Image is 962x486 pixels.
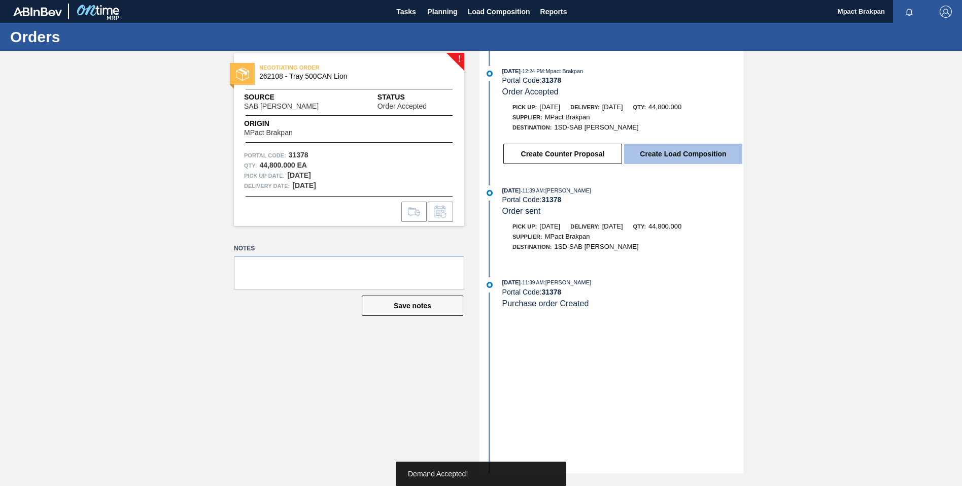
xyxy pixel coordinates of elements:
[648,222,681,230] span: 44,800.000
[893,5,925,19] button: Notifications
[428,202,453,222] div: Inform order change
[940,6,952,18] img: Logout
[502,299,589,308] span: Purchase order Created
[502,196,743,204] div: Portal Code:
[428,6,458,18] span: Planning
[287,171,311,179] strong: [DATE]
[377,92,454,103] span: Status
[244,160,257,171] span: Qty :
[234,241,464,256] label: Notes
[10,31,190,43] h1: Orders
[602,222,623,230] span: [DATE]
[487,71,493,77] img: atual
[13,7,62,16] img: TNhmsLtSVTkK8tSr43FrP2fwEKptu5GPRR3wAAAABJRU5ErkJggg==
[408,470,468,478] span: Demand Accepted!
[512,223,537,230] span: Pick up:
[540,6,567,18] span: Reports
[539,103,560,111] span: [DATE]
[244,181,290,191] span: Delivery Date:
[633,104,646,110] span: Qty:
[602,103,623,111] span: [DATE]
[502,207,541,215] span: Order sent
[502,187,521,193] span: [DATE]
[544,187,592,193] span: : [PERSON_NAME]
[259,161,306,169] strong: 44,800.000 EA
[292,181,316,189] strong: [DATE]
[541,288,561,296] strong: 31378
[521,280,544,285] span: - 11:39 AM
[541,196,561,204] strong: 31378
[545,233,590,240] span: MPact Brakpan
[244,103,319,110] span: SAB [PERSON_NAME]
[570,223,599,230] span: Delivery:
[244,171,285,181] span: Pick up Date:
[512,114,542,120] span: Supplier:
[502,279,521,285] span: [DATE]
[377,103,427,110] span: Order Accepted
[545,113,590,121] span: MPact Brakpan
[502,68,521,74] span: [DATE]
[512,124,552,131] span: Destination:
[503,144,622,164] button: Create Counter Proposal
[244,150,286,160] span: Portal Code:
[289,151,308,159] strong: 31378
[521,69,544,74] span: - 12:24 PM
[544,279,592,285] span: : [PERSON_NAME]
[521,188,544,193] span: - 11:39 AM
[259,73,443,80] span: 262108 - Tray 500CAN Lion
[633,223,646,230] span: Qty:
[487,282,493,288] img: atual
[512,244,552,250] span: Destination:
[259,62,401,73] span: NEGOTIATING ORDER
[395,6,418,18] span: Tasks
[512,234,542,240] span: Supplier:
[236,68,249,81] img: status
[544,68,583,74] span: : Mpact Brakpan
[512,104,537,110] span: Pick up:
[554,243,638,250] span: 1SD-SAB [PERSON_NAME]
[502,76,743,84] div: Portal Code:
[502,288,743,296] div: Portal Code:
[401,202,427,222] div: Go to Load Composition
[554,123,638,131] span: 1SD-SAB [PERSON_NAME]
[244,129,293,137] span: MPact Brakpan
[362,296,463,316] button: Save notes
[541,76,561,84] strong: 31378
[624,144,742,164] button: Create Load Composition
[244,92,349,103] span: Source
[648,103,681,111] span: 44,800.000
[487,190,493,196] img: atual
[468,6,530,18] span: Load Composition
[244,118,318,129] span: Origin
[539,222,560,230] span: [DATE]
[502,87,559,96] span: Order Accepted
[570,104,599,110] span: Delivery:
